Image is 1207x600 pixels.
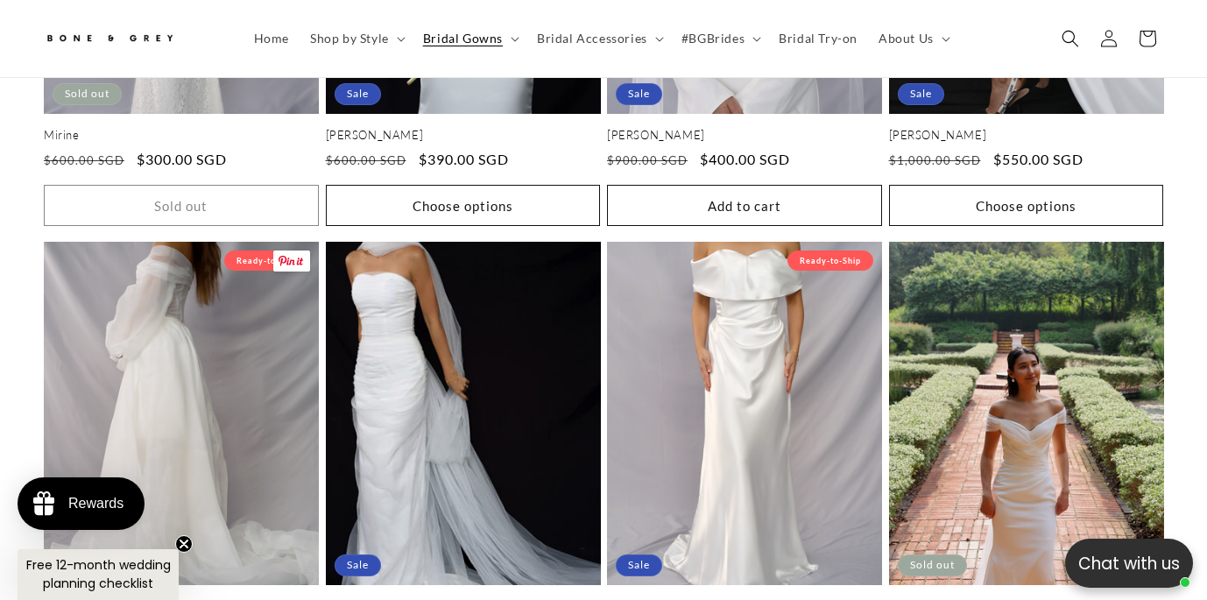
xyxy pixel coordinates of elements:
[607,128,882,143] a: [PERSON_NAME]
[868,20,957,57] summary: About Us
[681,31,745,46] span: #BGBrides
[413,20,526,57] summary: Bridal Gowns
[175,535,193,553] button: Close teaser
[889,128,1164,143] a: [PERSON_NAME]
[26,556,171,592] span: Free 12-month wedding planning checklist
[879,31,934,46] span: About Us
[779,31,858,46] span: Bridal Try-on
[768,20,868,57] a: Bridal Try-on
[1051,19,1090,58] summary: Search
[526,20,671,57] summary: Bridal Accessories
[244,20,300,57] a: Home
[423,31,503,46] span: Bridal Gowns
[607,185,882,226] button: Add to cart
[1065,539,1193,588] button: Open chatbox
[300,20,413,57] summary: Shop by Style
[310,31,389,46] span: Shop by Style
[326,185,601,226] button: Choose options
[326,128,601,143] a: [PERSON_NAME]
[18,549,179,600] div: Free 12-month wedding planning checklistClose teaser
[68,496,124,512] div: Rewards
[1065,551,1193,576] p: Chat with us
[38,18,226,60] a: Bone and Grey Bridal
[671,20,768,57] summary: #BGBrides
[44,185,319,226] button: Sold out
[44,25,175,53] img: Bone and Grey Bridal
[889,185,1164,226] button: Choose options
[537,31,647,46] span: Bridal Accessories
[254,31,289,46] span: Home
[44,128,319,143] a: Mirine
